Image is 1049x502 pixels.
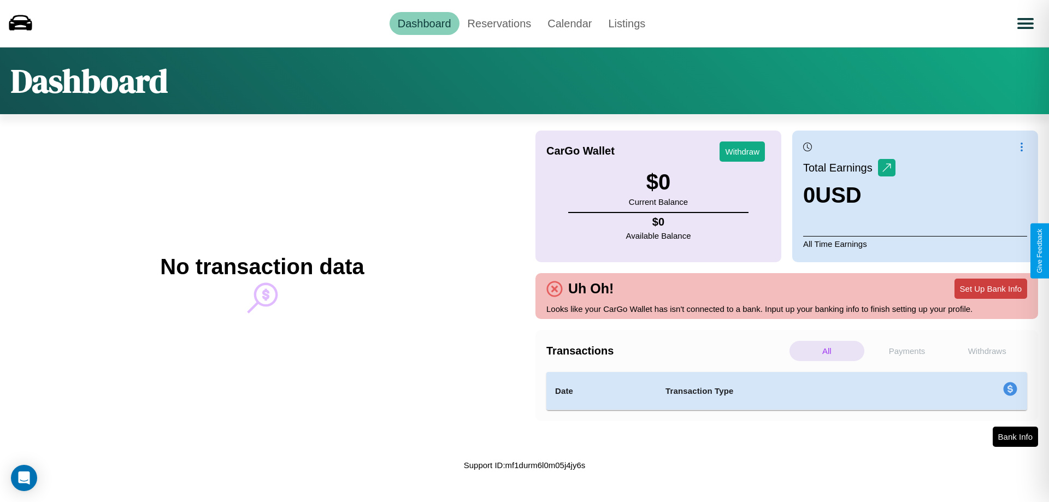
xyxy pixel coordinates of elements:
[1036,229,1044,273] div: Give Feedback
[1010,8,1041,39] button: Open menu
[789,341,864,361] p: All
[160,255,364,279] h2: No transaction data
[629,170,688,194] h3: $ 0
[546,372,1027,410] table: simple table
[870,341,945,361] p: Payments
[626,216,691,228] h4: $ 0
[464,458,586,473] p: Support ID: mf1durm6l0m05j4jy6s
[665,385,914,398] h4: Transaction Type
[546,345,787,357] h4: Transactions
[954,279,1027,299] button: Set Up Bank Info
[539,12,600,35] a: Calendar
[546,302,1027,316] p: Looks like your CarGo Wallet has isn't connected to a bank. Input up your banking info to finish ...
[546,145,615,157] h4: CarGo Wallet
[555,385,648,398] h4: Date
[993,427,1038,447] button: Bank Info
[390,12,459,35] a: Dashboard
[629,194,688,209] p: Current Balance
[803,158,878,178] p: Total Earnings
[803,236,1027,251] p: All Time Earnings
[563,281,619,297] h4: Uh Oh!
[950,341,1024,361] p: Withdraws
[11,465,37,491] div: Open Intercom Messenger
[720,141,765,162] button: Withdraw
[626,228,691,243] p: Available Balance
[600,12,653,35] a: Listings
[459,12,540,35] a: Reservations
[803,183,895,208] h3: 0 USD
[11,58,168,103] h1: Dashboard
